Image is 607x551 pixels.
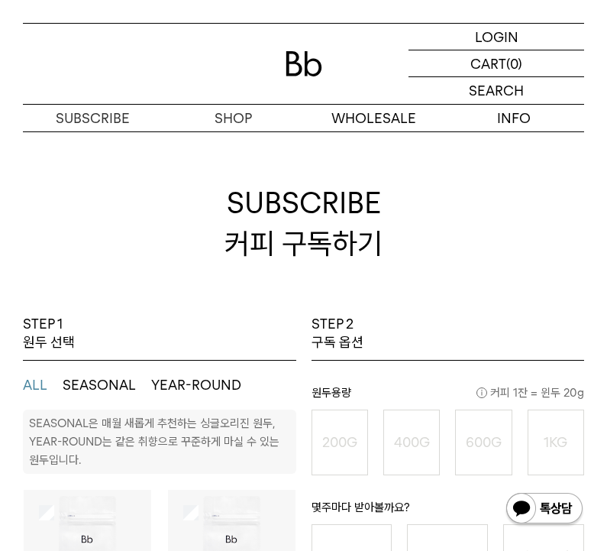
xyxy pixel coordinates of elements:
[408,24,584,50] a: LOGIN
[312,315,363,352] p: STEP 2 구독 옵션
[23,376,47,394] button: ALL
[475,24,518,50] p: LOGIN
[466,434,502,450] o: 600G
[383,410,440,475] button: 400G
[408,50,584,77] a: CART (0)
[505,491,584,528] img: 카카오톡 채널 1:1 채팅 버튼
[23,315,75,352] p: STEP 1 원두 선택
[322,434,357,450] o: 200G
[469,77,524,104] p: SEARCH
[23,131,584,315] h2: SUBSCRIBE 커피 구독하기
[312,498,585,524] p: 몇주마다 받아볼까요?
[444,105,584,131] p: INFO
[23,105,163,131] a: SUBSCRIBE
[312,384,585,410] p: 원두용량
[304,105,444,131] p: WHOLESALE
[455,410,512,475] button: 600G
[476,384,584,402] span: 커피 1잔 = 윈두 20g
[29,416,279,467] p: SEASONAL은 매월 새롭게 추천하는 싱글오리진 원두, YEAR-ROUND는 같은 취향으로 꾸준하게 마실 수 있는 원두입니다.
[312,410,368,475] button: 200G
[544,434,567,450] o: 1KG
[506,50,522,76] p: (0)
[394,434,430,450] o: 400G
[528,410,584,475] button: 1KG
[151,376,241,394] button: YEAR-ROUND
[163,105,304,131] a: SHOP
[63,376,136,394] button: SEASONAL
[470,50,506,76] p: CART
[286,51,322,76] img: 로고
